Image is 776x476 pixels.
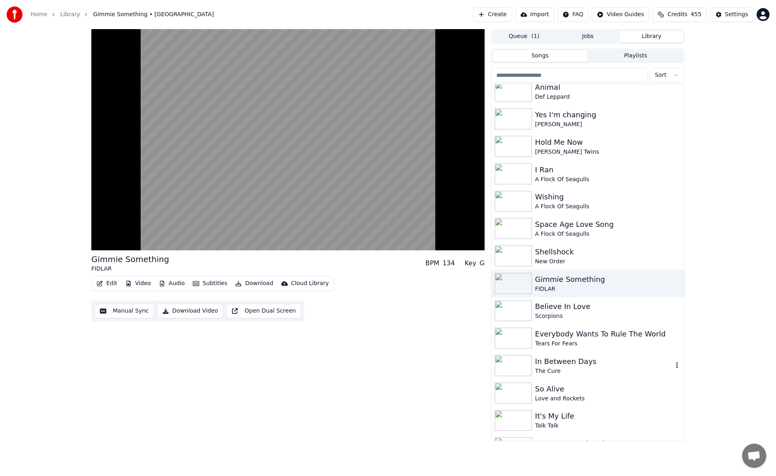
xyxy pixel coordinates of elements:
div: Scorpions [535,312,681,320]
div: Def Leppard [535,93,681,101]
button: Video [122,278,154,289]
div: Wishing [535,191,681,203]
div: Gimmie Something [535,274,681,285]
a: Library [60,11,80,19]
img: youka [6,6,23,23]
button: Credits455 [652,7,706,22]
button: Create [473,7,512,22]
div: It's My Life [535,410,681,422]
a: Home [31,11,47,19]
a: Open chat [742,444,766,468]
div: In Between Days [535,356,673,367]
button: Songs [492,50,588,62]
div: So Alive [535,383,681,395]
button: Queue [492,31,556,42]
span: Gimmie Something • [GEOGRAPHIC_DATA] [93,11,214,19]
span: Sort [655,71,666,79]
div: G [479,258,484,268]
div: A Flock Of Seagulls [535,230,681,238]
span: 455 [691,11,702,19]
div: Yes I'm changing [535,109,681,121]
button: Download [232,278,276,289]
div: The Cure [535,367,673,375]
button: Subtitles [190,278,230,289]
div: Love and Rockets [535,395,681,403]
div: FIDLAR [91,265,169,273]
div: Cloud Library [291,279,329,288]
button: Import [515,7,554,22]
div: A Flock Of Seagulls [535,176,681,184]
div: Space Age Love Song [535,219,681,230]
span: ( 1 ) [531,32,540,40]
div: Key [464,258,476,268]
div: Believe In Love [535,301,681,312]
button: Library [620,31,683,42]
div: Gimmie Something [91,254,169,265]
button: Edit [93,278,120,289]
div: BPM [425,258,439,268]
button: Video Guides [592,7,649,22]
button: Download Video [157,304,223,318]
span: Credits [667,11,687,19]
div: Shellshock [535,246,681,258]
button: Jobs [556,31,620,42]
div: I Ran [535,164,681,176]
div: Settings [725,11,748,19]
button: Playlists [588,50,683,62]
div: Talk Talk [535,422,681,430]
button: FAQ [557,7,588,22]
div: Hold Me Now [535,137,681,148]
div: FIDLAR [535,285,681,293]
div: [PERSON_NAME] [535,121,681,129]
button: Audio [156,278,188,289]
button: Open Dual Screen [226,304,301,318]
div: 134 [443,258,455,268]
div: A Flock Of Seagulls [535,203,681,211]
div: [PERSON_NAME] Twins [535,148,681,156]
div: New Order [535,258,681,266]
div: I Wanna Be Adored [535,438,681,449]
div: Everybody Wants To Rule The World [535,328,681,340]
button: Manual Sync [95,304,154,318]
button: Settings [710,7,753,22]
div: Animal [535,82,681,93]
nav: breadcrumb [31,11,214,19]
div: Tears For Fears [535,340,681,348]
